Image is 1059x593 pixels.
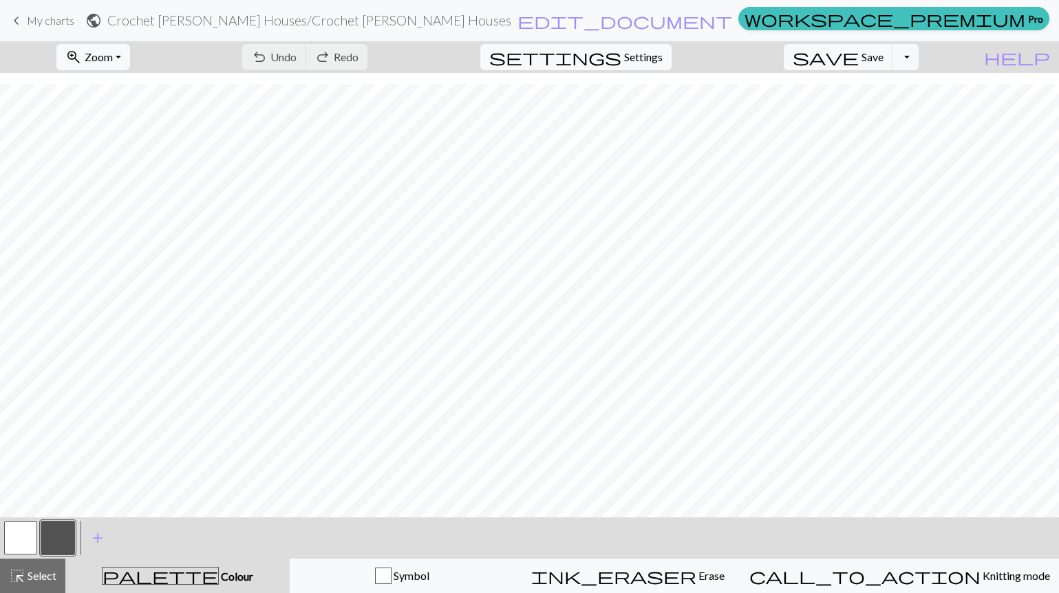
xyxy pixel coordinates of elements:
[793,47,859,67] span: save
[56,44,130,70] button: Zoom
[745,9,1025,28] span: workspace_premium
[8,11,25,30] span: keyboard_arrow_left
[531,566,696,585] span: ink_eraser
[25,569,56,582] span: Select
[27,14,74,27] span: My charts
[624,49,663,65] span: Settings
[8,9,74,32] a: My charts
[749,566,981,585] span: call_to_action
[784,44,893,70] button: Save
[9,566,25,585] span: highlight_alt
[480,44,672,70] button: SettingsSettings
[981,569,1050,582] span: Knitting mode
[489,49,621,65] i: Settings
[290,559,515,593] button: Symbol
[696,569,725,582] span: Erase
[65,47,82,67] span: zoom_in
[85,11,102,30] span: public
[489,47,621,67] span: settings
[515,559,740,593] button: Erase
[392,569,429,582] span: Symbol
[984,47,1050,67] span: help
[219,570,253,583] span: Colour
[740,559,1059,593] button: Knitting mode
[517,11,732,30] span: edit_document
[103,566,218,585] span: palette
[65,559,290,593] button: Colour
[89,528,106,548] span: add
[862,50,884,63] span: Save
[107,12,511,28] h2: Crochet [PERSON_NAME] Houses / Crochet [PERSON_NAME] Houses
[85,50,113,63] span: Zoom
[738,7,1049,30] a: Pro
